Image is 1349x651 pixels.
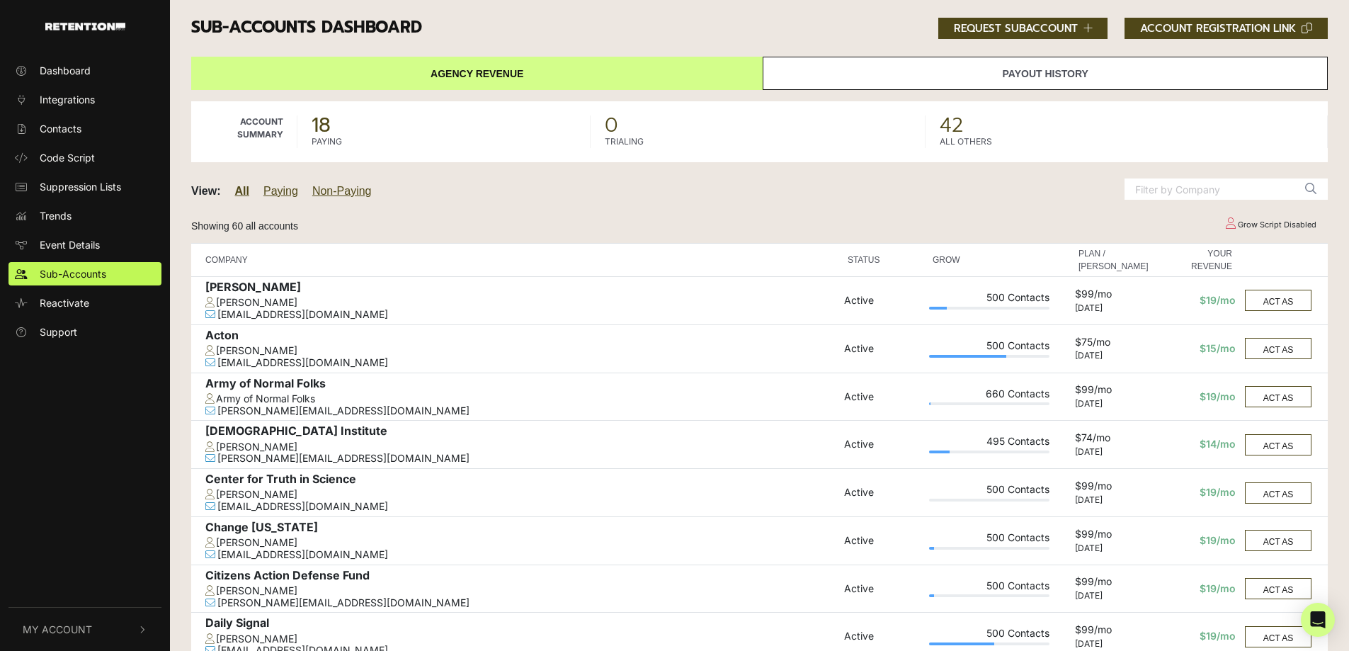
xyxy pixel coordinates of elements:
[1075,351,1152,361] div: [DATE]
[235,185,249,197] a: All
[841,244,926,277] th: STATUS
[205,329,837,345] div: Acton
[205,424,837,441] div: [DEMOGRAPHIC_DATA] Institute
[605,115,911,135] span: 0
[929,307,1049,310] div: Plan Usage: 15%
[1075,495,1152,505] div: [DATE]
[929,580,1049,595] div: 500 Contacts
[1075,288,1152,303] div: $99/mo
[1156,469,1239,517] td: $19/mo
[1301,603,1335,637] div: Open Intercom Messenger
[40,295,89,310] span: Reactivate
[929,402,1049,405] div: Plan Usage: 1%
[940,115,1314,135] span: 42
[312,185,372,197] a: Non-Paying
[1075,447,1152,457] div: [DATE]
[929,547,1049,550] div: Plan Usage: 4%
[1156,277,1239,325] td: $19/mo
[1156,324,1239,373] td: $15/mo
[1245,338,1311,359] button: ACT AS
[1075,303,1152,313] div: [DATE]
[929,484,1049,499] div: 500 Contacts
[929,594,1049,597] div: Plan Usage: 4%
[1245,626,1311,647] button: ACT AS
[8,320,161,344] a: Support
[929,436,1049,451] div: 495 Contacts
[929,628,1049,642] div: 500 Contacts
[45,23,125,30] img: Retention.com
[929,532,1049,547] div: 500 Contacts
[40,237,100,252] span: Event Details
[191,57,763,90] a: Agency Revenue
[8,233,161,256] a: Event Details
[40,208,72,223] span: Trends
[938,18,1108,39] button: REQUEST SUBACCOUNT
[191,18,1328,39] h3: Sub-accounts Dashboard
[1245,386,1311,407] button: ACT AS
[312,110,331,140] strong: 18
[8,117,161,140] a: Contacts
[205,297,837,309] div: [PERSON_NAME]
[1245,290,1311,311] button: ACT AS
[263,185,298,197] a: Paying
[841,469,926,517] td: Active
[1212,213,1328,237] td: Grow Script Disabled
[8,146,161,169] a: Code Script
[205,537,837,549] div: [PERSON_NAME]
[40,63,91,78] span: Dashboard
[205,472,837,489] div: Center for Truth in Science
[929,388,1049,403] div: 660 Contacts
[205,393,837,405] div: Army of Normal Folks
[1156,373,1239,421] td: $19/mo
[205,357,837,369] div: [EMAIL_ADDRESS][DOMAIN_NAME]
[1156,565,1239,613] td: $19/mo
[1075,399,1152,409] div: [DATE]
[40,179,121,194] span: Suppression Lists
[841,324,926,373] td: Active
[1245,482,1311,504] button: ACT AS
[1156,516,1239,565] td: $19/mo
[1075,480,1152,495] div: $99/mo
[929,355,1049,358] div: Plan Usage: 64%
[191,101,297,162] td: Account Summary
[1075,576,1152,591] div: $99/mo
[205,405,837,417] div: [PERSON_NAME][EMAIL_ADDRESS][DOMAIN_NAME]
[205,489,837,501] div: [PERSON_NAME]
[205,585,837,597] div: [PERSON_NAME]
[8,291,161,315] a: Reactivate
[40,150,95,165] span: Code Script
[205,521,837,537] div: Change [US_STATE]
[1075,639,1152,649] div: [DATE]
[40,324,77,339] span: Support
[1125,179,1294,200] input: Filter by Company
[929,499,1049,502] div: Plan Usage: 0%
[841,421,926,469] td: Active
[763,57,1328,90] a: Payout History
[205,501,837,513] div: [EMAIL_ADDRESS][DOMAIN_NAME]
[926,244,1053,277] th: GROW
[841,373,926,421] td: Active
[312,135,342,148] label: PAYING
[1245,434,1311,455] button: ACT AS
[1125,18,1328,39] button: ACCOUNT REGISTRATION LINK
[1075,543,1152,553] div: [DATE]
[205,377,837,393] div: Army of Normal Folks
[8,262,161,285] a: Sub-Accounts
[1075,528,1152,543] div: $99/mo
[8,175,161,198] a: Suppression Lists
[1075,384,1152,399] div: $99/mo
[929,292,1049,307] div: 500 Contacts
[8,59,161,82] a: Dashboard
[1156,244,1239,277] th: YOUR REVENUE
[205,616,837,633] div: Daily Signal
[1075,624,1152,639] div: $99/mo
[841,565,926,613] td: Active
[841,277,926,325] td: Active
[205,569,837,585] div: Citizens Action Defense Fund
[841,516,926,565] td: Active
[191,244,841,277] th: COMPANY
[929,642,1049,645] div: Plan Usage: 54%
[40,121,81,136] span: Contacts
[205,281,837,297] div: [PERSON_NAME]
[1075,591,1152,601] div: [DATE]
